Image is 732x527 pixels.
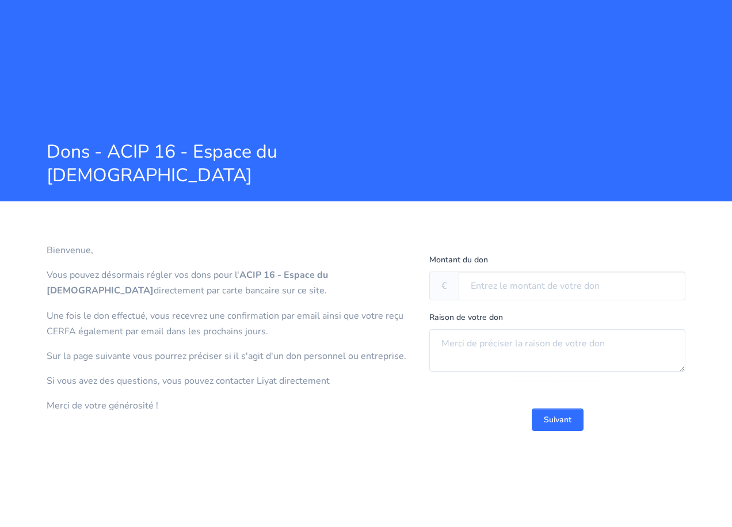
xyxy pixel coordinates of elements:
[47,349,412,364] p: Sur la page suivante vous pourrez préciser si il s'agit d'un don personnel ou entreprise.
[47,268,412,299] p: Vous pouvez désormais régler vos dons pour l' directement par carte bancaire sur ce site.
[47,140,467,188] span: Dons - ACIP 16 - Espace du [DEMOGRAPHIC_DATA]
[47,398,412,414] p: Merci de votre générosité !
[429,272,459,300] span: €
[532,408,584,431] button: Suivant
[47,308,412,339] p: Une fois le don effectué, vous recevrez une confirmation par email ainsi que votre reçu CERFA éga...
[47,243,412,258] p: Bienvenue,
[429,253,488,267] label: Montant du don
[429,311,503,324] label: Raison de votre don
[47,373,412,389] p: Si vous avez des questions, vous pouvez contacter Liyat directement
[459,272,685,300] input: Entrez le montant de votre don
